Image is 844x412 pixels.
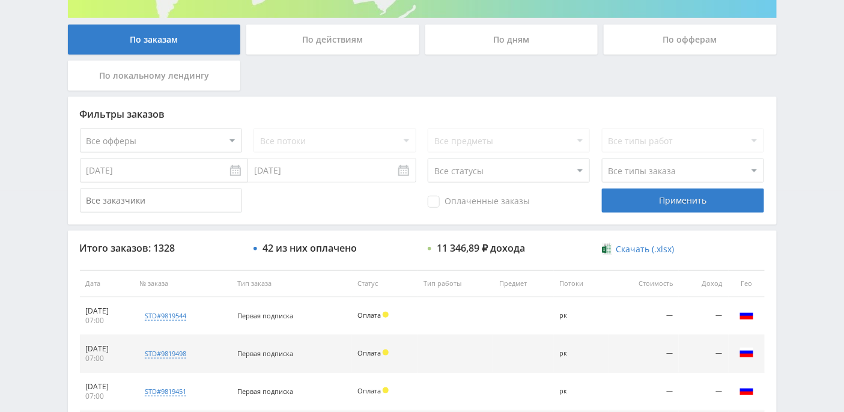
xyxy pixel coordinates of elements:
[357,311,381,320] span: Оплата
[237,311,293,320] span: Первая подписка
[609,270,679,297] th: Стоимость
[609,335,679,373] td: —
[80,189,242,213] input: Все заказчики
[602,243,612,255] img: xlsx
[86,392,128,401] div: 07:00
[609,297,679,335] td: —
[246,25,419,55] div: По действиям
[493,270,553,297] th: Предмет
[237,387,293,396] span: Первая подписка
[602,243,674,255] a: Скачать (.xlsx)
[86,344,128,354] div: [DATE]
[263,243,357,253] div: 42 из них оплачено
[68,61,241,91] div: По локальному лендингу
[231,270,351,297] th: Тип заказа
[679,270,728,297] th: Доход
[437,243,525,253] div: 11 346,89 ₽ дохода
[417,270,493,297] th: Тип работы
[351,270,417,297] th: Статус
[80,270,134,297] th: Дата
[383,387,389,393] span: Холд
[133,270,231,297] th: № заказа
[560,312,603,320] div: рк
[560,387,603,395] div: рк
[425,25,598,55] div: По дням
[616,244,674,254] span: Скачать (.xlsx)
[428,196,530,208] span: Оплаченные заказы
[383,350,389,356] span: Холд
[729,270,765,297] th: Гео
[86,306,128,316] div: [DATE]
[86,354,128,363] div: 07:00
[145,349,186,359] div: std#9819498
[80,243,242,253] div: Итого заказов: 1328
[80,109,765,120] div: Фильтры заказов
[383,312,389,318] span: Холд
[560,350,603,357] div: рк
[237,349,293,358] span: Первая подписка
[679,297,728,335] td: —
[357,386,381,395] span: Оплата
[86,316,128,326] div: 07:00
[554,270,609,297] th: Потоки
[357,348,381,357] span: Оплата
[739,307,754,322] img: rus.png
[604,25,777,55] div: По офферам
[609,373,679,411] td: —
[86,382,128,392] div: [DATE]
[602,189,764,213] div: Применить
[68,25,241,55] div: По заказам
[739,383,754,398] img: rus.png
[679,335,728,373] td: —
[145,387,186,396] div: std#9819451
[679,373,728,411] td: —
[145,311,186,321] div: std#9819544
[739,345,754,360] img: rus.png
